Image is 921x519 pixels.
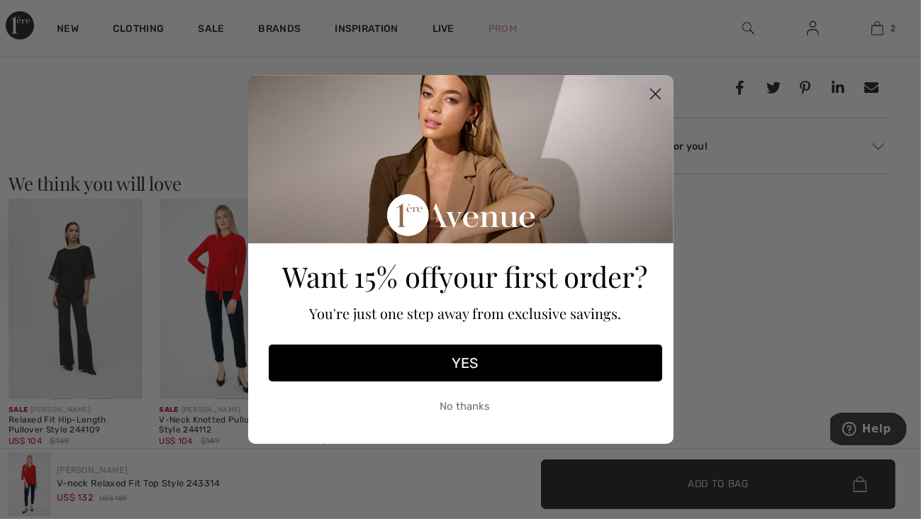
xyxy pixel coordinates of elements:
span: Want 15% off [283,257,440,295]
button: YES [269,345,662,381]
button: No thanks [269,389,662,424]
span: You're just one step away from exclusive savings. [309,303,621,323]
button: Close dialog [643,82,668,106]
span: your first order? [440,257,648,295]
span: Help [32,10,61,23]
